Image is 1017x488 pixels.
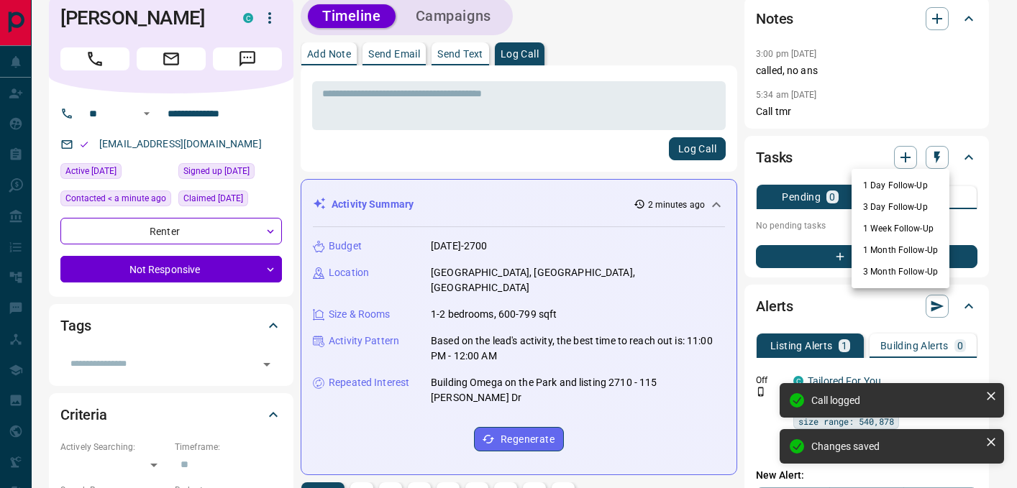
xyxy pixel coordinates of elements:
li: 1 Week Follow-Up [852,218,949,239]
div: Changes saved [811,441,980,452]
div: Call logged [811,395,980,406]
li: 1 Day Follow-Up [852,175,949,196]
li: 1 Month Follow-Up [852,239,949,261]
li: 3 Day Follow-Up [852,196,949,218]
li: 3 Month Follow-Up [852,261,949,282]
